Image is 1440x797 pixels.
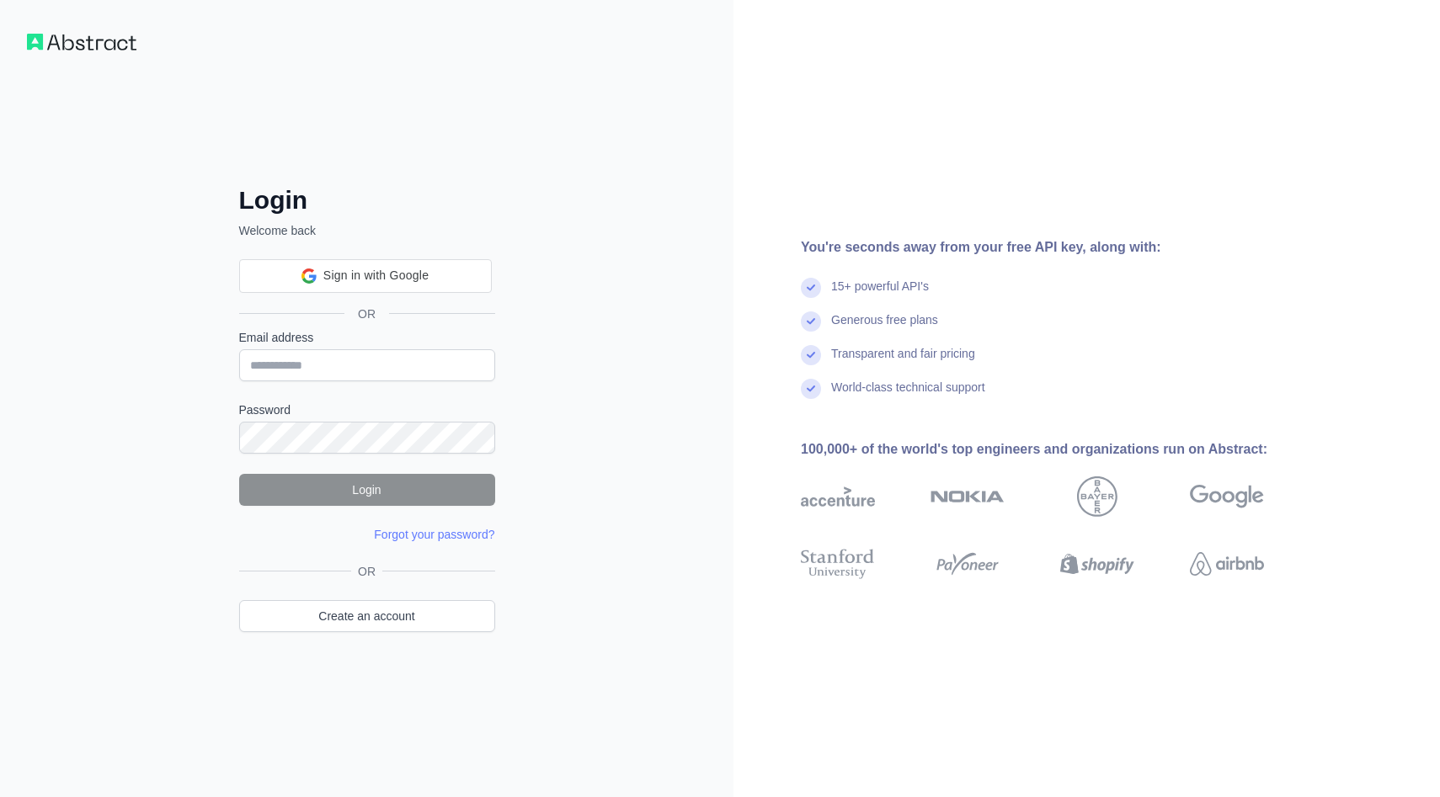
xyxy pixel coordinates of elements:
p: Welcome back [239,222,495,239]
img: airbnb [1190,545,1264,582]
img: check mark [801,345,821,365]
span: OR [344,306,389,322]
a: Forgot your password? [374,528,494,541]
label: Email address [239,329,495,346]
span: Sign in with Google [323,267,429,284]
div: You're seconds away from your free API key, along with: [801,237,1318,258]
img: payoneer [931,545,1005,582]
a: Create an account [239,600,495,632]
img: stanford university [801,545,875,582]
button: Login [239,474,495,506]
span: OR [351,563,382,580]
img: nokia [931,476,1005,517]
div: Transparent and fair pricing [831,345,975,379]
div: 15+ powerful API's [831,278,929,311]
div: Generous free plans [831,311,938,345]
img: Workflow [27,34,136,50]
img: check mark [801,379,821,399]
div: 100,000+ of the world's top engineers and organizations run on Abstract: [801,439,1318,460]
img: accenture [801,476,875,517]
h2: Login [239,185,495,215]
label: Password [239,401,495,418]
img: bayer [1077,476,1117,517]
img: google [1190,476,1264,517]
img: shopify [1060,545,1134,582]
div: Sign in with Google [239,259,492,293]
div: World-class technical support [831,379,985,412]
img: check mark [801,278,821,298]
img: check mark [801,311,821,332]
